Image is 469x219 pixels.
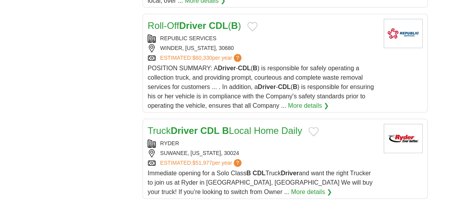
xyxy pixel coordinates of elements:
a: TruckDriver CDL BLocal Home Daily [148,125,302,136]
button: Add to favorite jobs [247,22,257,31]
img: Ryder logo [384,124,423,153]
strong: B [222,125,229,136]
strong: Driver [281,170,299,176]
img: Republic Services logo [384,19,423,48]
strong: CDL [278,84,291,90]
span: Immediate opening for a Solo Class Truck and want the right Trucker to join us at Ryder in [GEOGR... [148,170,372,195]
span: ? [234,54,242,62]
a: ESTIMATED:$60,330per year? [160,54,243,62]
a: More details ❯ [291,187,332,197]
div: SUWANEE, [US_STATE], 30024 [148,149,377,157]
strong: B [293,84,298,90]
a: More details ❯ [288,101,329,110]
strong: Driver [218,65,236,71]
strong: CDL [238,65,251,71]
strong: Driver [171,125,197,136]
a: ESTIMATED:$51,977per year? [160,159,243,167]
strong: CDL [200,125,219,136]
strong: B [253,65,257,71]
strong: Driver [258,84,276,90]
div: WINDER, [US_STATE], 30680 [148,44,377,52]
a: Roll-OffDriver CDL(B) [148,20,241,31]
strong: Driver [179,20,206,31]
strong: CDL [252,170,265,176]
a: REPUBLIC SERVICES [160,35,216,41]
strong: B [231,20,238,31]
span: $60,330 [192,55,212,61]
button: Add to favorite jobs [309,127,319,136]
span: $51,977 [192,160,212,166]
strong: B [246,170,251,176]
a: RYDER [160,140,179,146]
span: POSITION SUMMARY: A - ( ) is responsible for safely operating a collection truck, and providing p... [148,65,374,109]
strong: CDL [209,20,228,31]
span: ? [234,159,242,167]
